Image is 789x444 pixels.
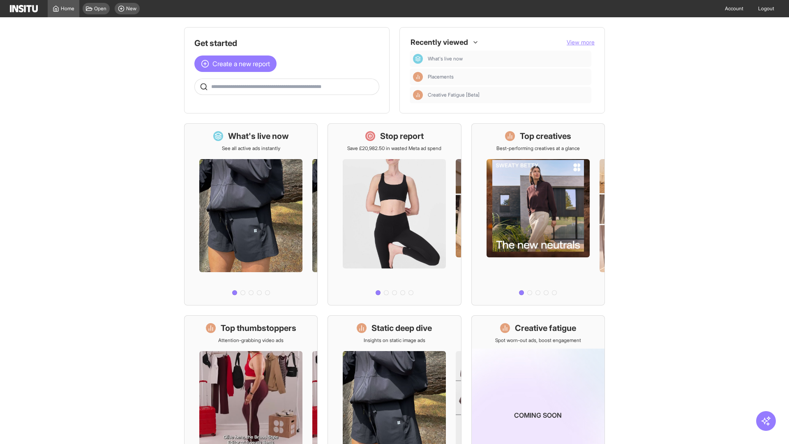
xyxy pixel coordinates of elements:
[428,55,588,62] span: What's live now
[10,5,38,12] img: Logo
[471,123,605,305] a: Top creativesBest-performing creatives at a glance
[228,130,289,142] h1: What's live now
[413,90,423,100] div: Insights
[428,92,588,98] span: Creative Fatigue [Beta]
[347,145,441,152] p: Save £20,982.50 in wasted Meta ad spend
[496,145,580,152] p: Best-performing creatives at a glance
[567,38,595,46] button: View more
[212,59,270,69] span: Create a new report
[94,5,106,12] span: Open
[328,123,461,305] a: Stop reportSave £20,982.50 in wasted Meta ad spend
[520,130,571,142] h1: Top creatives
[413,72,423,82] div: Insights
[428,74,588,80] span: Placements
[413,54,423,64] div: Dashboard
[126,5,136,12] span: New
[380,130,424,142] h1: Stop report
[218,337,284,344] p: Attention-grabbing video ads
[567,39,595,46] span: View more
[221,322,296,334] h1: Top thumbstoppers
[428,55,463,62] span: What's live now
[194,37,379,49] h1: Get started
[194,55,277,72] button: Create a new report
[371,322,432,334] h1: Static deep dive
[364,337,425,344] p: Insights on static image ads
[61,5,74,12] span: Home
[428,92,480,98] span: Creative Fatigue [Beta]
[428,74,454,80] span: Placements
[222,145,280,152] p: See all active ads instantly
[184,123,318,305] a: What's live nowSee all active ads instantly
